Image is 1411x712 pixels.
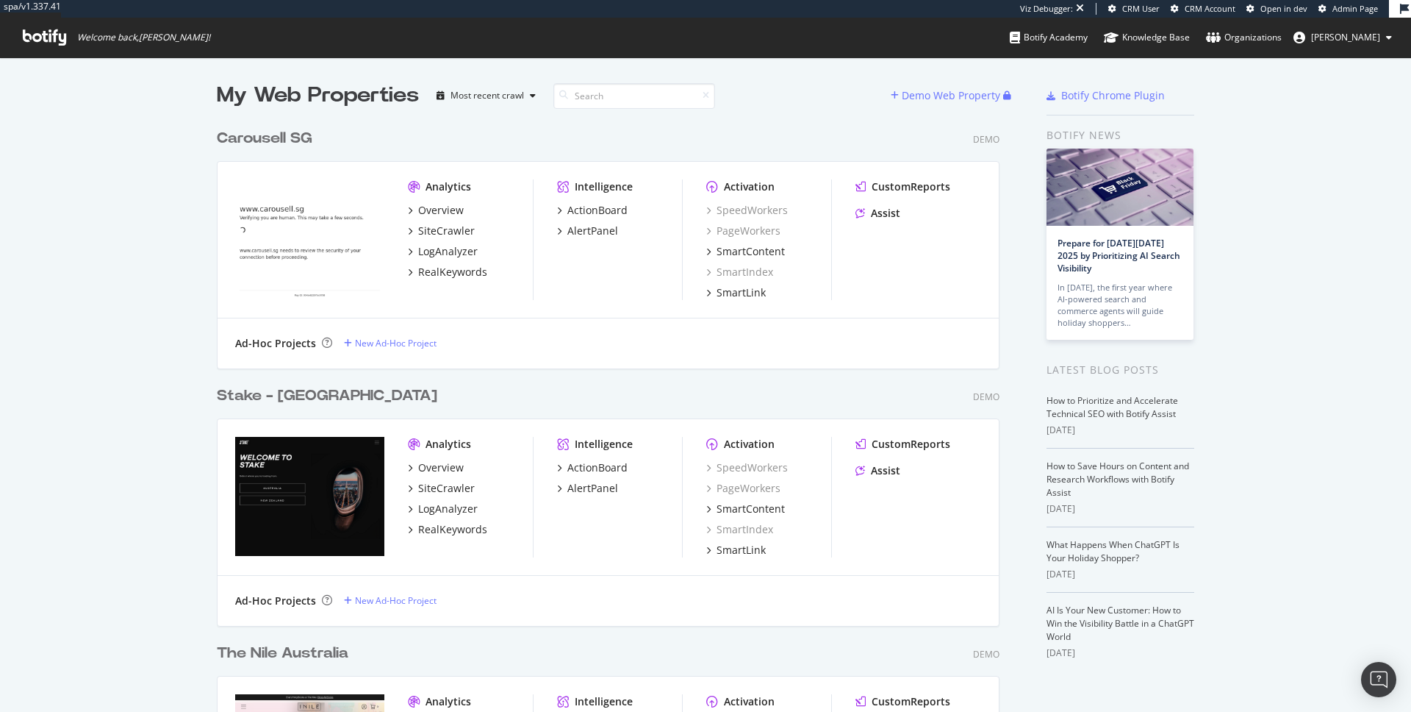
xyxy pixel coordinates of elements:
[1046,460,1189,499] a: How to Save Hours on Content and Research Workflows with Botify Assist
[1020,3,1073,15] div: Viz Debugger:
[1171,3,1235,15] a: CRM Account
[217,385,443,407] a: Stake - [GEOGRAPHIC_DATA]
[706,244,785,259] a: SmartContent
[235,336,316,351] div: Ad-Hoc Projects
[1108,3,1160,15] a: CRM User
[418,481,475,496] div: SiteCrawler
[872,694,950,709] div: CustomReports
[706,502,785,516] a: SmartContent
[408,481,475,496] a: SiteCrawler
[575,179,633,194] div: Intelligence
[217,128,318,149] a: Carousell SG
[355,594,437,607] div: New Ad-Hoc Project
[1206,30,1282,45] div: Organizations
[557,481,618,496] a: AlertPanel
[408,203,464,218] a: Overview
[557,203,628,218] a: ActionBoard
[1046,604,1194,643] a: AI Is Your New Customer: How to Win the Visibility Battle in a ChatGPT World
[872,179,950,194] div: CustomReports
[1104,30,1190,45] div: Knowledge Base
[1185,3,1235,14] span: CRM Account
[1046,127,1194,143] div: Botify news
[855,694,950,709] a: CustomReports
[1282,26,1404,49] button: [PERSON_NAME]
[1332,3,1378,14] span: Admin Page
[431,84,542,107] button: Most recent crawl
[1046,424,1194,437] div: [DATE]
[724,179,775,194] div: Activation
[1046,394,1178,420] a: How to Prioritize and Accelerate Technical SEO with Botify Assist
[891,89,1003,102] a: Demo Web Property
[706,543,766,558] a: SmartLink
[426,694,471,709] div: Analytics
[408,522,487,537] a: RealKeywords
[1260,3,1307,14] span: Open in dev
[871,463,900,478] div: Assist
[235,594,316,608] div: Ad-Hoc Projects
[418,265,487,280] div: RealKeywords
[724,694,775,709] div: Activation
[426,437,471,452] div: Analytics
[418,502,478,516] div: LogAnalyzer
[575,694,633,709] div: Intelligence
[706,481,780,496] a: PageWorkers
[567,481,618,496] div: AlertPanel
[706,522,773,537] div: SmartIndex
[1046,362,1194,378] div: Latest Blog Posts
[217,643,348,664] div: The Nile Australia
[1058,282,1182,329] div: In [DATE], the first year where AI-powered search and commerce agents will guide holiday shoppers…
[1311,31,1380,43] span: Lucas Oriot
[891,84,1003,107] button: Demo Web Property
[1010,30,1088,45] div: Botify Academy
[973,133,999,146] div: Demo
[706,460,788,475] a: SpeedWorkers
[872,437,950,452] div: CustomReports
[567,460,628,475] div: ActionBoard
[235,179,384,299] img: Carousell SG
[567,224,618,238] div: AlertPanel
[1122,3,1160,14] span: CRM User
[77,32,210,43] span: Welcome back, [PERSON_NAME] !
[217,385,437,407] div: Stake - [GEOGRAPHIC_DATA]
[717,502,785,516] div: SmartContent
[217,643,354,664] a: The Nile Australia
[418,522,487,537] div: RealKeywords
[855,179,950,194] a: CustomReports
[418,224,475,238] div: SiteCrawler
[855,463,900,478] a: Assist
[408,265,487,280] a: RealKeywords
[418,203,464,218] div: Overview
[1046,647,1194,660] div: [DATE]
[855,206,900,221] a: Assist
[1246,3,1307,15] a: Open in dev
[871,206,900,221] div: Assist
[426,179,471,194] div: Analytics
[217,81,419,110] div: My Web Properties
[418,460,464,475] div: Overview
[1058,237,1180,274] a: Prepare for [DATE][DATE] 2025 by Prioritizing AI Search Visibility
[575,437,633,452] div: Intelligence
[1046,502,1194,516] div: [DATE]
[717,543,766,558] div: SmartLink
[355,337,437,349] div: New Ad-Hoc Project
[408,460,464,475] a: Overview
[1010,18,1088,57] a: Botify Academy
[1318,3,1378,15] a: Admin Page
[557,224,618,238] a: AlertPanel
[1104,18,1190,57] a: Knowledge Base
[408,502,478,516] a: LogAnalyzer
[1046,149,1193,226] img: Prepare for Black Friday 2025 by Prioritizing AI Search Visibility
[855,437,950,452] a: CustomReports
[706,203,788,218] div: SpeedWorkers
[418,244,478,259] div: LogAnalyzer
[706,224,780,238] a: PageWorkers
[217,128,312,149] div: Carousell SG
[706,265,773,280] a: SmartIndex
[717,244,785,259] div: SmartContent
[450,91,524,100] div: Most recent crawl
[973,391,999,403] div: Demo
